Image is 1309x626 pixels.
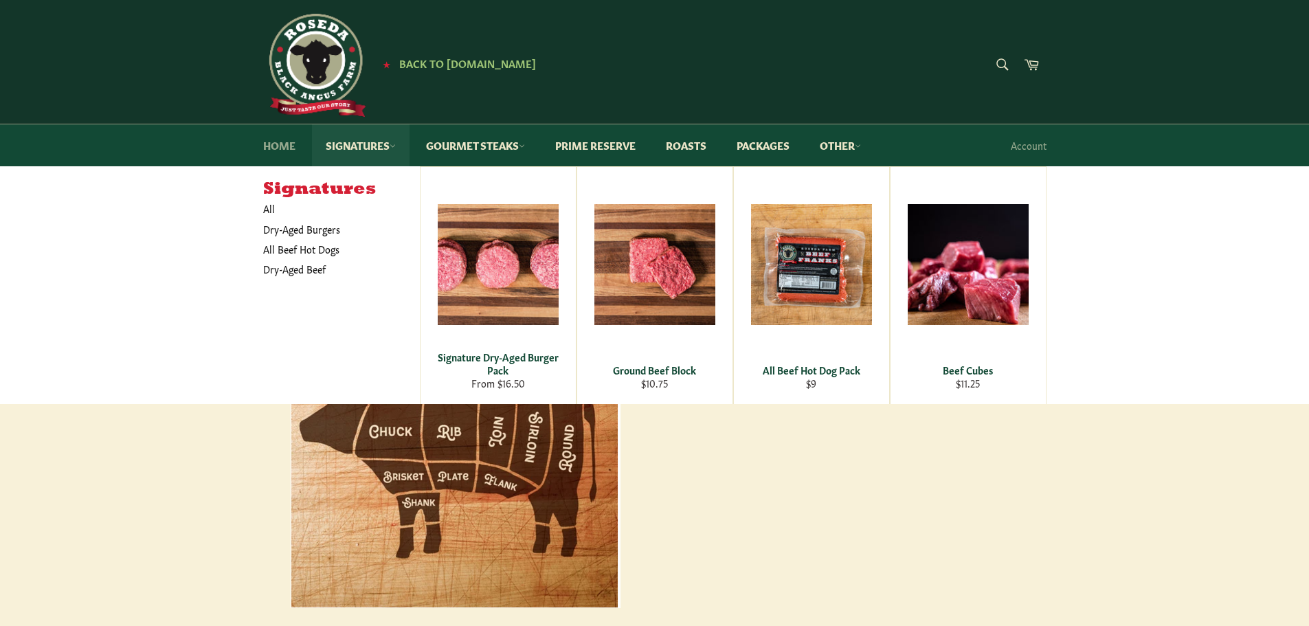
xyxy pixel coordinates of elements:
[1004,125,1053,166] a: Account
[899,377,1037,390] div: $11.25
[256,239,406,259] a: All Beef Hot Dogs
[541,124,649,166] a: Prime Reserve
[585,364,724,377] div: Ground Beef Block
[723,124,803,166] a: Packages
[751,204,872,325] img: All Beef Hot Dog Pack
[577,166,733,404] a: Ground Beef Block Ground Beef Block $10.75
[420,166,577,404] a: Signature Dry-Aged Burger Pack Signature Dry-Aged Burger Pack From $16.50
[733,166,890,404] a: All Beef Hot Dog Pack All Beef Hot Dog Pack $9
[263,180,420,199] h5: Signatures
[256,259,406,279] a: Dry-Aged Beef
[383,58,390,69] span: ★
[312,124,410,166] a: Signatures
[585,377,724,390] div: $10.75
[742,364,880,377] div: All Beef Hot Dog Pack
[412,124,539,166] a: Gourmet Steaks
[438,204,559,325] img: Signature Dry-Aged Burger Pack
[249,124,309,166] a: Home
[652,124,720,166] a: Roasts
[399,56,536,70] span: Back to [DOMAIN_NAME]
[263,14,366,117] img: Roseda Beef
[376,58,536,69] a: ★ Back to [DOMAIN_NAME]
[908,204,1029,325] img: Beef Cubes
[429,350,567,377] div: Signature Dry-Aged Burger Pack
[256,219,406,239] a: Dry-Aged Burgers
[429,377,567,390] div: From $16.50
[742,377,880,390] div: $9
[594,204,715,325] img: Ground Beef Block
[890,166,1047,404] a: Beef Cubes Beef Cubes $11.25
[806,124,875,166] a: Other
[899,364,1037,377] div: Beef Cubes
[256,199,420,219] a: All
